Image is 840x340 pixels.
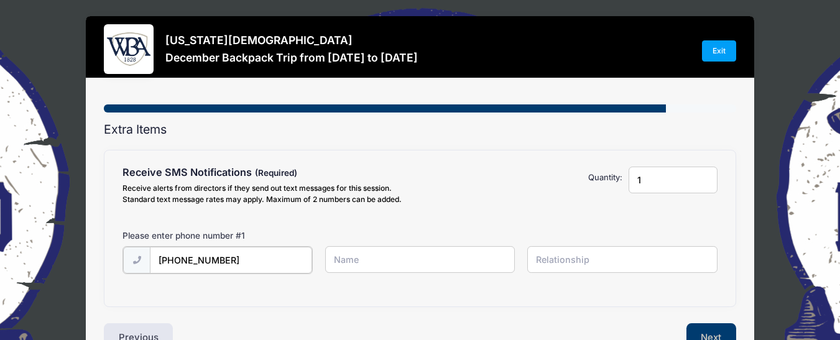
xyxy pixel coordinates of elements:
[165,34,418,47] h3: [US_STATE][DEMOGRAPHIC_DATA]
[150,247,312,273] input: (xxx) xxx-xxxx
[702,40,737,62] a: Exit
[629,167,718,193] input: Quantity
[241,231,245,241] span: 1
[325,246,515,273] input: Name
[122,183,414,205] div: Receive alerts from directors if they send out text messages for this session. Standard text mess...
[104,122,736,137] h2: Extra Items
[165,51,418,64] h3: December Backpack Trip from [DATE] to [DATE]
[122,167,414,179] h4: Receive SMS Notifications
[527,246,718,273] input: Relationship
[122,229,245,242] label: Please enter phone number #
